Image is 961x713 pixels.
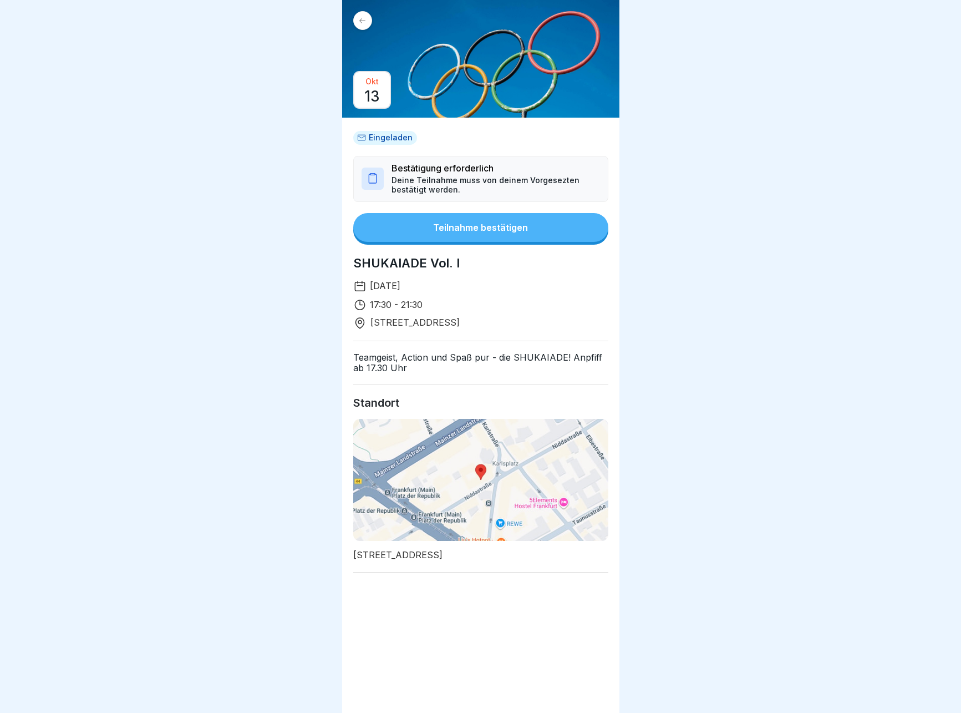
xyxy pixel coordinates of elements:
[370,317,460,328] p: [STREET_ADDRESS]
[353,550,608,560] p: [STREET_ADDRESS]
[353,213,608,242] button: Teilnahme bestätigen
[364,89,379,104] p: 13
[370,300,608,310] p: 17:30 - 21:30
[391,163,600,174] p: Bestätigung erforderlich
[353,131,417,145] div: Eingeladen
[433,223,528,232] div: Teilnahme bestätigen
[353,256,608,271] h1: SHUKAIADE Vol. I
[391,176,600,195] p: Deine Teilnahme muss von deinem Vorgesezten bestätigt werden.
[370,281,608,291] p: [DATE]
[353,396,608,410] h2: Standort
[353,419,608,541] img: staticmap
[353,352,608,373] p: Teamgeist, Action und Spaß pur - die SHUKAIADE! Anpfiff ab 17.30 Uhr
[365,76,379,87] p: Okt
